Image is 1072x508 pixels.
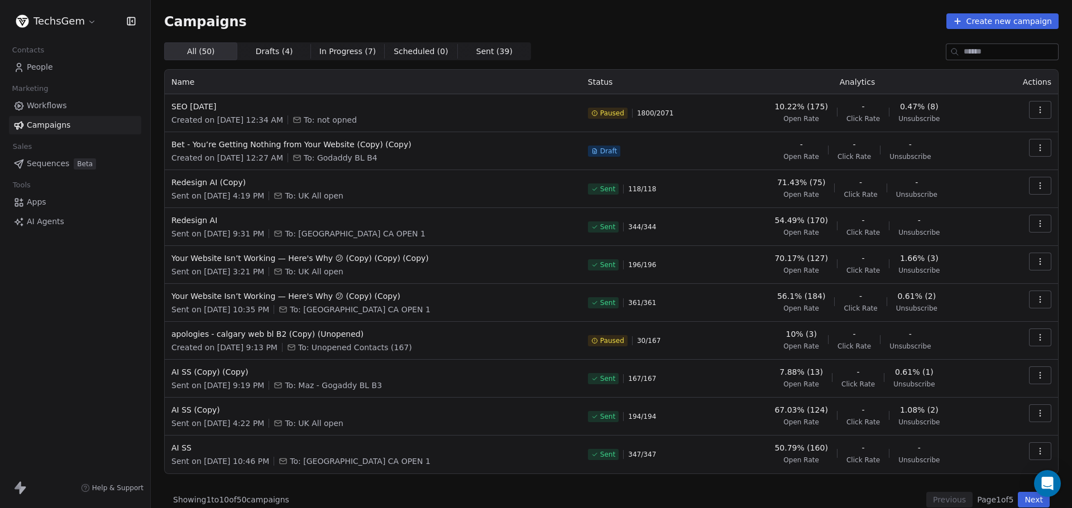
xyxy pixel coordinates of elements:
span: Unsubscribe [896,304,937,313]
span: Click Rate [844,304,877,313]
th: Name [165,70,581,94]
span: To: UK All open [285,418,343,429]
span: - [862,442,864,453]
span: Open Rate [783,456,819,465]
span: - [857,366,860,378]
th: Analytics [721,70,994,94]
span: 54.49% (170) [774,215,827,226]
span: Unsubscribe [893,380,935,389]
span: Sent [600,260,615,269]
span: Scheduled ( 0 ) [394,46,448,57]
span: Showing 1 to 10 of 50 campaigns [173,494,289,505]
th: Status [581,70,721,94]
span: Unsubscribe [898,228,940,237]
span: Click Rate [846,266,880,275]
span: 0.61% (2) [897,291,936,302]
span: Sent ( 39 ) [476,46,513,57]
span: AI SS (Copy) [171,404,575,415]
span: Beta [74,158,96,170]
span: To: UK All open [285,190,343,201]
span: To: Unopened Contacts (167) [298,342,412,353]
span: 1800 / 2071 [637,109,673,118]
span: 56.1% (184) [777,291,826,302]
span: Campaigns [164,13,247,29]
span: Click Rate [837,342,871,351]
span: 7.88% (13) [779,366,823,378]
span: Sent [600,222,615,231]
span: Help & Support [92,483,143,492]
span: Redesign AI (Copy) [171,177,575,188]
span: - [862,101,864,112]
span: AI SS [171,442,575,453]
span: In Progress ( 7 ) [319,46,376,57]
span: To: USA CA OPEN 1 [285,228,425,239]
span: - [859,291,862,302]
span: TechsGem [33,14,85,28]
span: AI Agents [27,216,64,228]
span: Unsubscribe [898,266,940,275]
span: 361 / 361 [628,298,656,307]
span: Sent on [DATE] 9:19 PM [171,380,264,391]
span: Open Rate [783,380,819,389]
span: Open Rate [783,228,819,237]
span: 10.22% (175) [774,101,827,112]
span: 71.43% (75) [777,177,826,188]
span: - [859,177,862,188]
span: 1.08% (2) [900,404,939,415]
a: SequencesBeta [9,154,141,173]
span: Sent [600,412,615,421]
span: - [853,139,856,150]
span: Workflows [27,100,67,112]
span: Created on [DATE] 12:34 AM [171,114,283,125]
div: Open Intercom Messenger [1034,470,1061,497]
span: Page 1 of 5 [977,494,1013,505]
a: Apps [9,193,141,211]
span: 118 / 118 [628,185,656,193]
span: - [862,215,864,226]
span: 347 / 347 [628,450,656,459]
span: 30 / 167 [637,336,661,345]
span: Sent on [DATE] 9:31 PM [171,228,264,239]
span: - [915,177,918,188]
span: Sent [600,450,615,459]
button: Previous [926,492,973,507]
a: Help & Support [81,483,143,492]
span: Click Rate [844,190,877,199]
span: Draft [600,147,617,156]
span: - [909,139,912,150]
span: - [909,328,912,340]
span: Click Rate [846,114,880,123]
span: To: Maz - Gogaddy BL B3 [285,380,382,391]
span: Sequences [27,158,69,170]
span: Open Rate [783,304,819,313]
span: 67.03% (124) [774,404,827,415]
span: Your Website Isn’t Working — Here's Why 😕 (Copy) (Copy) [171,291,575,302]
span: Drafts ( 4 ) [256,46,293,57]
span: apologies - calgary web bl B2 (Copy) (Unopened) [171,328,575,340]
span: Sent on [DATE] 3:21 PM [171,266,264,277]
span: - [918,215,921,226]
span: Click Rate [846,456,880,465]
span: Click Rate [841,380,875,389]
span: Unsubscribe [898,456,940,465]
span: - [853,328,856,340]
span: Your Website Isn’t Working — Here's Why 😕 (Copy) (Copy) (Copy) [171,253,575,264]
span: 196 / 196 [628,260,656,269]
span: Sent [600,298,615,307]
span: SEO [DATE] [171,101,575,112]
span: Unsubscribe [889,342,931,351]
span: Marketing [7,80,53,97]
a: AI Agents [9,212,141,231]
span: - [862,253,864,264]
a: People [9,58,141,76]
span: 167 / 167 [628,374,656,383]
span: - [862,404,864,415]
span: - [800,139,803,150]
span: Unsubscribe [898,114,940,123]
span: Sent on [DATE] 10:46 PM [171,456,269,467]
span: Paused [600,336,624,345]
span: Open Rate [783,266,819,275]
span: Open Rate [783,418,819,427]
span: 1.66% (3) [900,253,939,264]
span: Redesign AI [171,215,575,226]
